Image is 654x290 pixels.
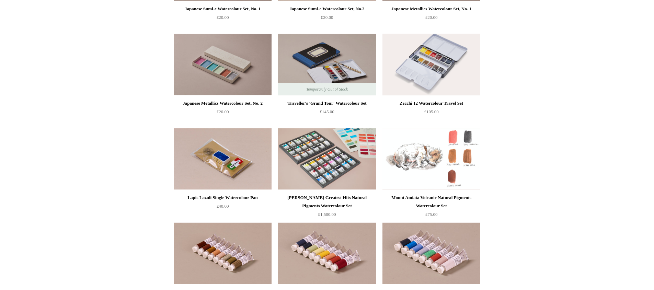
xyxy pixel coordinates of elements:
a: Zecchi 12 Watercolour Travel Set £105.00 [382,99,480,127]
a: Traveller's 'Grand Tour' Watercolour Set Traveller's 'Grand Tour' Watercolour Set Temporarily Out... [278,34,376,95]
img: Mount Amiata Volcanic Natural Pigments Watercolour Set [382,128,480,190]
img: Plant Origin Natural Pigments Watercolour Set [278,222,376,284]
a: [PERSON_NAME] Greatest Hits Natural Pigments Watercolour Set £1,500.00 [278,194,376,222]
a: British Earth Natural Pigments Watercolour Set British Earth Natural Pigments Watercolour Set [174,222,272,284]
a: Mount Amiata Volcanic Natural Pigments Watercolour Set Mount Amiata Volcanic Natural Pigments Wat... [382,128,480,190]
span: £105.00 [424,109,438,114]
span: £145.00 [320,109,334,114]
span: £20.00 [321,15,333,20]
a: Lapis Lazuli Single Watercolour Pan £40.00 [174,194,272,222]
div: Mount Amiata Volcanic Natural Pigments Watercolour Set [384,194,478,210]
span: £20.00 [425,15,438,20]
div: Japanese Sumi-e Watercolour Set, No. 1 [176,5,270,13]
img: Zecchi 12 Watercolour Travel Set [382,34,480,95]
a: Mineral Origin Natural Pigments Watercolour Set Mineral Origin Natural Pigments Watercolour Set [382,222,480,284]
a: Traveller's 'Grand Tour' Watercolour Set £145.00 [278,99,376,127]
div: Traveller's 'Grand Tour' Watercolour Set [280,99,374,107]
span: £40.00 [217,204,229,209]
div: Zecchi 12 Watercolour Travel Set [384,99,478,107]
img: Mineral Origin Natural Pigments Watercolour Set [382,222,480,284]
div: Lapis Lazuli Single Watercolour Pan [176,194,270,202]
div: Japanese Metallics Watercolour Set, No. 1 [384,5,478,13]
img: Traveller's 'Grand Tour' Watercolour Set [278,34,376,95]
div: Japanese Sumi-e Watercolour Set, No.2 [280,5,374,13]
div: Japanese Metallics Watercolour Set, No. 2 [176,99,270,107]
span: £1,500.00 [318,212,336,217]
span: £20.00 [217,109,229,114]
a: Mount Amiata Volcanic Natural Pigments Watercolour Set £75.00 [382,194,480,222]
a: Japanese Sumi-e Watercolour Set, No.2 £20.00 [278,5,376,33]
a: Wallace Seymour Greatest Hits Natural Pigments Watercolour Set Wallace Seymour Greatest Hits Natu... [278,128,376,190]
div: [PERSON_NAME] Greatest Hits Natural Pigments Watercolour Set [280,194,374,210]
img: Wallace Seymour Greatest Hits Natural Pigments Watercolour Set [278,128,376,190]
img: British Earth Natural Pigments Watercolour Set [174,222,272,284]
a: Japanese Metallics Watercolour Set, No. 2 Japanese Metallics Watercolour Set, No. 2 [174,34,272,95]
a: Zecchi 12 Watercolour Travel Set Zecchi 12 Watercolour Travel Set [382,34,480,95]
span: Temporarily Out of Stock [299,83,355,95]
span: £20.00 [217,15,229,20]
span: £75.00 [425,212,438,217]
img: Lapis Lazuli Single Watercolour Pan [174,128,272,190]
a: Lapis Lazuli Single Watercolour Pan Lapis Lazuli Single Watercolour Pan [174,128,272,190]
a: Japanese Sumi-e Watercolour Set, No. 1 £20.00 [174,5,272,33]
a: Plant Origin Natural Pigments Watercolour Set Plant Origin Natural Pigments Watercolour Set [278,222,376,284]
a: Japanese Metallics Watercolour Set, No. 1 £20.00 [382,5,480,33]
img: Japanese Metallics Watercolour Set, No. 2 [174,34,272,95]
a: Japanese Metallics Watercolour Set, No. 2 £20.00 [174,99,272,127]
